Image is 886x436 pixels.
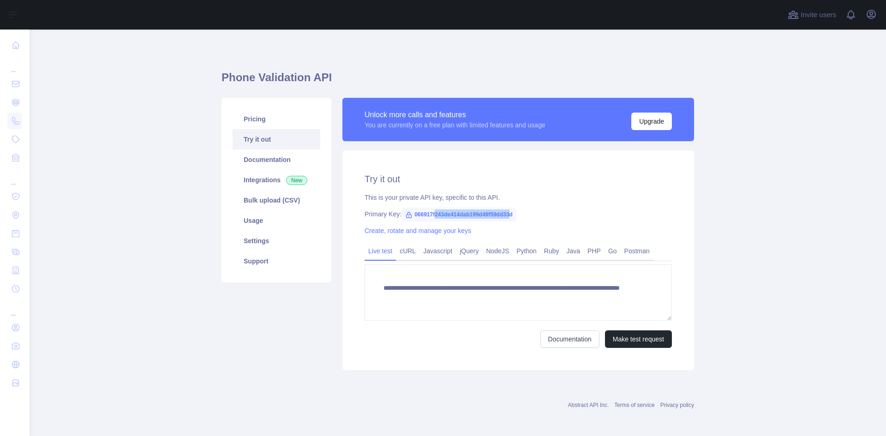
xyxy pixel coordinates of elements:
button: Make test request [605,330,672,348]
span: New [286,176,307,185]
a: Privacy policy [660,402,694,408]
a: Javascript [419,244,456,258]
a: Settings [233,231,320,251]
a: Usage [233,210,320,231]
a: Ruby [540,244,563,258]
h2: Try it out [365,173,672,185]
a: Documentation [540,330,599,348]
button: Invite users [786,7,838,22]
a: PHP [584,244,605,258]
div: This is your private API key, specific to this API. [365,193,672,202]
a: Bulk upload (CSV) [233,190,320,210]
div: Unlock more calls and features [365,109,545,120]
div: You are currently on a free plan with limited features and usage [365,120,545,130]
a: Go [605,244,621,258]
a: Support [233,251,320,271]
div: Primary Key: [365,209,672,219]
a: Terms of service [614,402,654,408]
button: Upgrade [631,113,672,130]
span: 066917f243de414dab199d49f59dd33d [401,208,516,221]
div: ... [7,55,22,74]
span: Invite users [801,10,836,20]
a: Create, rotate and manage your keys [365,227,471,234]
a: NodeJS [482,244,513,258]
div: ... [7,299,22,317]
a: Documentation [233,149,320,170]
a: Pricing [233,109,320,129]
a: Live test [365,244,396,258]
a: Integrations New [233,170,320,190]
div: ... [7,168,22,186]
a: Java [563,244,584,258]
a: jQuery [456,244,482,258]
a: cURL [396,244,419,258]
a: Abstract API Inc. [568,402,609,408]
h1: Phone Validation API [221,70,694,92]
a: Try it out [233,129,320,149]
a: Python [513,244,540,258]
a: Postman [621,244,653,258]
